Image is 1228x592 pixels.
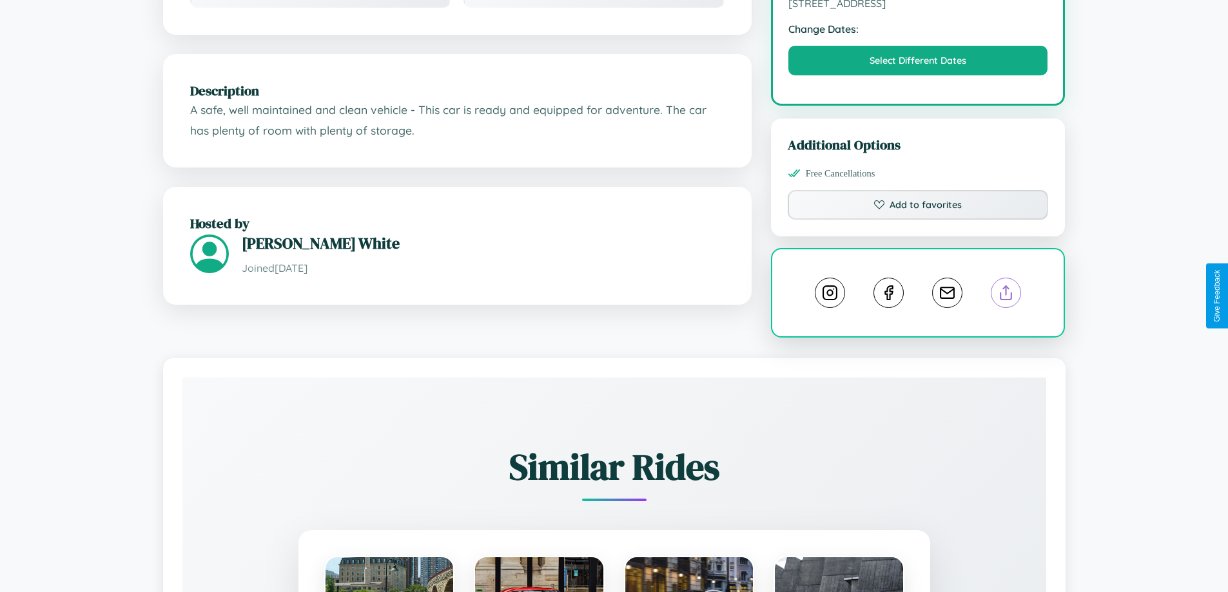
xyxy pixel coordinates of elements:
h3: [PERSON_NAME] White [242,233,725,254]
h3: Additional Options [788,135,1049,154]
div: Give Feedback [1213,270,1222,322]
strong: Change Dates: [788,23,1048,35]
p: A safe, well maintained and clean vehicle - This car is ready and equipped for adventure. The car... [190,100,725,140]
h2: Similar Rides [228,442,1001,492]
span: Free Cancellations [806,168,875,179]
h2: Hosted by [190,214,725,233]
p: Joined [DATE] [242,259,725,278]
button: Select Different Dates [788,46,1048,75]
button: Add to favorites [788,190,1049,220]
h2: Description [190,81,725,100]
